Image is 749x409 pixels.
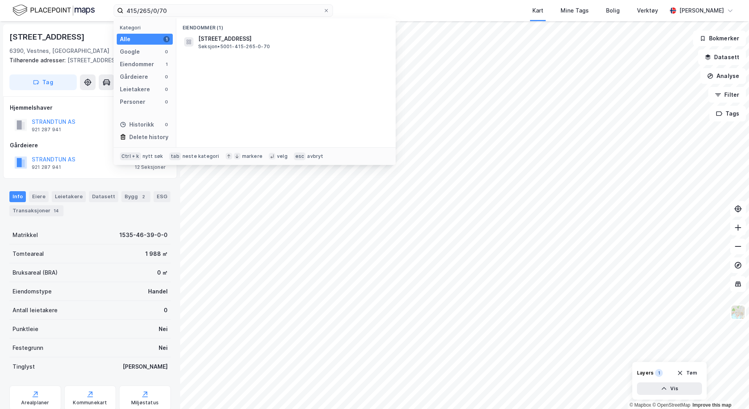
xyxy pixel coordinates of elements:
[637,6,658,15] div: Verktøy
[13,306,58,315] div: Antall leietakere
[159,343,168,353] div: Nei
[169,152,181,160] div: tab
[698,49,746,65] button: Datasett
[120,47,140,56] div: Google
[655,369,663,377] div: 1
[10,103,170,112] div: Hjemmelshaver
[307,153,323,159] div: avbryt
[9,191,26,202] div: Info
[163,121,170,128] div: 0
[143,153,163,159] div: nytt søk
[163,61,170,67] div: 1
[120,25,173,31] div: Kategori
[139,193,147,201] div: 2
[198,34,386,43] span: [STREET_ADDRESS]
[710,371,749,409] div: Kontrollprogram for chat
[163,99,170,105] div: 0
[73,400,107,406] div: Kommunekart
[120,85,150,94] div: Leietakere
[176,18,396,33] div: Eiendommer (1)
[9,74,77,90] button: Tag
[294,152,306,160] div: esc
[154,191,170,202] div: ESG
[9,205,63,216] div: Transaksjoner
[9,46,109,56] div: 6390, Vestnes, [GEOGRAPHIC_DATA]
[13,287,52,296] div: Eiendomstype
[121,191,150,202] div: Bygg
[120,152,141,160] div: Ctrl + k
[9,56,165,65] div: [STREET_ADDRESS]
[679,6,724,15] div: [PERSON_NAME]
[693,402,731,408] a: Improve this map
[13,343,43,353] div: Festegrunn
[120,120,154,129] div: Historikk
[145,249,168,259] div: 1 988 ㎡
[163,74,170,80] div: 0
[89,191,118,202] div: Datasett
[652,402,690,408] a: OpenStreetMap
[123,5,323,16] input: Søk på adresse, matrikkel, gårdeiere, leietakere eller personer
[10,141,170,150] div: Gårdeiere
[242,153,262,159] div: markere
[164,306,168,315] div: 0
[13,268,58,277] div: Bruksareal (BRA)
[52,207,60,215] div: 14
[637,382,702,395] button: Vis
[693,31,746,46] button: Bokmerker
[277,153,288,159] div: velg
[13,362,35,371] div: Tinglyst
[21,400,49,406] div: Arealplaner
[120,97,145,107] div: Personer
[159,324,168,334] div: Nei
[700,68,746,84] button: Analyse
[131,400,159,406] div: Miljøstatus
[120,72,148,81] div: Gårdeiere
[119,230,168,240] div: 1535-46-39-0-0
[129,132,168,142] div: Delete history
[708,87,746,103] button: Filter
[32,127,61,133] div: 921 287 941
[123,362,168,371] div: [PERSON_NAME]
[198,43,270,50] span: Seksjon • 5001-415-265-0-70
[157,268,168,277] div: 0 ㎡
[52,191,86,202] div: Leietakere
[9,57,67,63] span: Tilhørende adresser:
[32,164,61,170] div: 921 287 941
[135,164,166,170] div: 12 Seksjoner
[183,153,219,159] div: neste kategori
[13,4,95,17] img: logo.f888ab2527a4732fd821a326f86c7f29.svg
[29,191,49,202] div: Eiere
[672,367,702,379] button: Tøm
[120,60,154,69] div: Eiendommer
[606,6,620,15] div: Bolig
[163,86,170,92] div: 0
[163,49,170,55] div: 0
[532,6,543,15] div: Kart
[731,305,745,320] img: Z
[709,106,746,121] button: Tags
[9,31,86,43] div: [STREET_ADDRESS]
[710,371,749,409] iframe: Chat Widget
[120,34,130,44] div: Alle
[163,36,170,42] div: 1
[637,370,653,376] div: Layers
[13,324,38,334] div: Punktleie
[13,249,44,259] div: Tomteareal
[148,287,168,296] div: Handel
[561,6,589,15] div: Mine Tags
[630,402,651,408] a: Mapbox
[13,230,38,240] div: Matrikkel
